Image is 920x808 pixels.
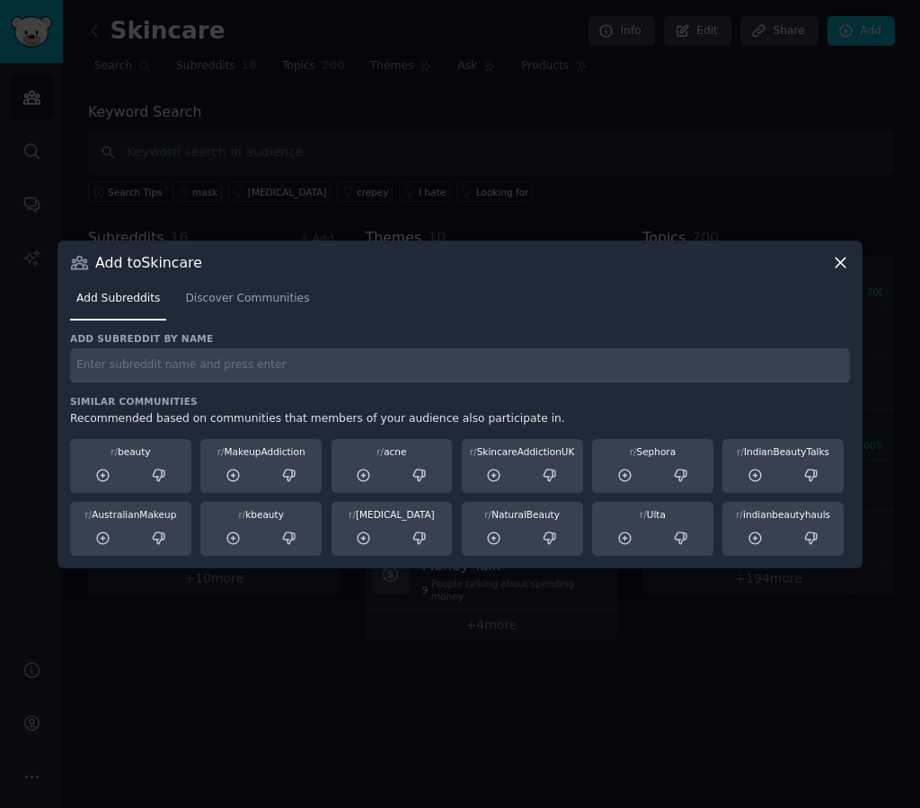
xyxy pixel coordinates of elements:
span: r/ [217,446,225,457]
span: r/ [630,446,637,457]
span: r/ [84,509,92,520]
div: Sephora [598,445,707,458]
h3: Add subreddit by name [70,332,850,345]
span: r/ [736,509,743,520]
span: r/ [737,446,744,457]
div: MakeupAddiction [207,445,315,458]
span: r/ [470,446,477,457]
span: r/ [349,509,356,520]
span: r/ [640,509,647,520]
div: Recommended based on communities that members of your audience also participate in. [70,411,850,427]
a: Discover Communities [179,285,315,321]
span: r/ [484,509,491,520]
div: indianbeautyhauls [729,508,837,521]
div: NaturalBeauty [468,508,577,521]
div: Ulta [598,508,707,521]
div: [MEDICAL_DATA] [338,508,447,521]
span: r/ [238,509,245,520]
a: Add Subreddits [70,285,166,321]
div: AustralianMakeup [76,508,185,521]
span: Add Subreddits [76,291,160,307]
h3: Similar Communities [70,395,850,408]
span: r/ [111,446,118,457]
div: beauty [76,445,185,458]
span: r/ [376,446,384,457]
span: Discover Communities [185,291,309,307]
div: kbeauty [207,508,315,521]
div: acne [338,445,447,458]
h3: Add to Skincare [95,253,202,272]
div: SkincareAddictionUK [468,445,577,458]
div: IndianBeautyTalks [729,445,837,458]
input: Enter subreddit name and press enter [70,348,850,383]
